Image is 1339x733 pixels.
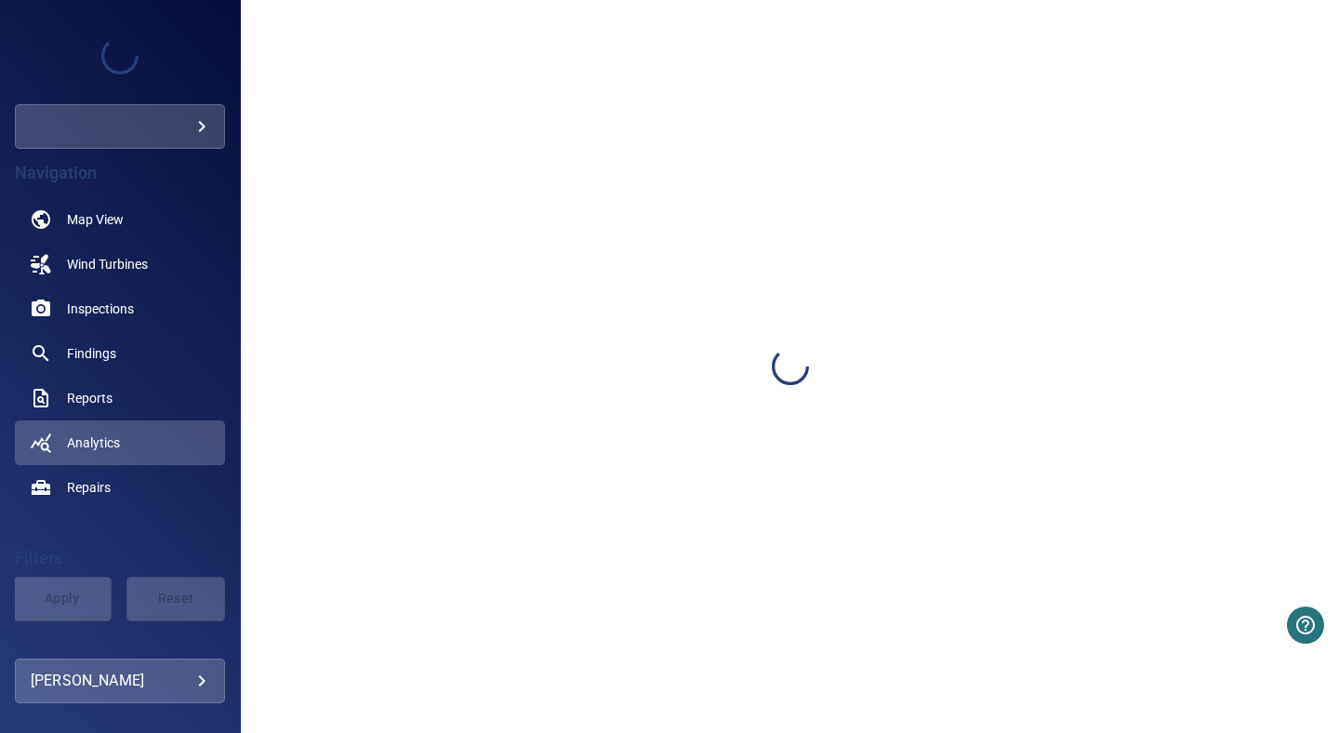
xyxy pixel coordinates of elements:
[15,164,225,182] h4: Navigation
[31,666,209,696] div: [PERSON_NAME]
[67,433,120,452] span: Analytics
[67,210,124,229] span: Map View
[15,287,225,331] a: inspections noActive
[67,344,116,363] span: Findings
[15,242,225,287] a: windturbines noActive
[15,549,225,567] h4: Filters
[15,376,225,420] a: reports noActive
[67,389,113,407] span: Reports
[15,465,225,510] a: repairs noActive
[15,420,225,465] a: analytics active
[67,255,148,273] span: Wind Turbines
[15,104,225,149] div: amegni
[67,300,134,318] span: Inspections
[67,478,111,497] span: Repairs
[15,197,225,242] a: map noActive
[15,331,225,376] a: findings noActive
